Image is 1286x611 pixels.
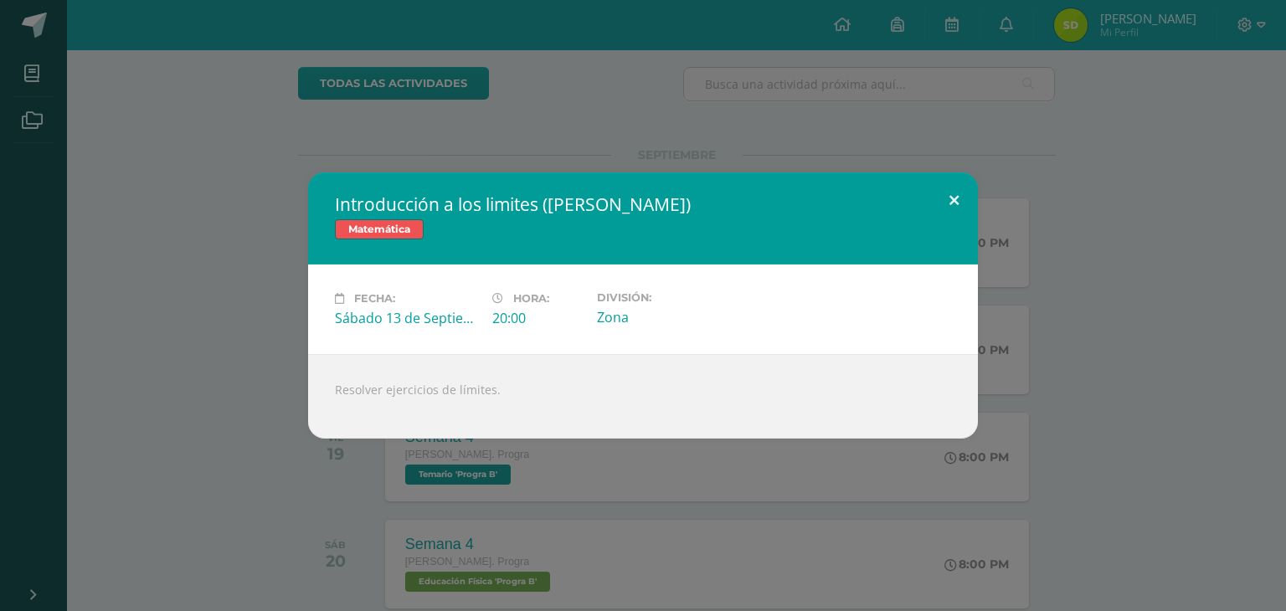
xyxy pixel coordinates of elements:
div: Zona [597,308,741,326]
span: Hora: [513,292,549,305]
div: Resolver ejercicios de límites. [308,354,978,439]
span: Fecha: [354,292,395,305]
div: 20:00 [492,309,584,327]
label: División: [597,291,741,304]
div: Sábado 13 de Septiembre [335,309,479,327]
button: Close (Esc) [930,172,978,229]
span: Matemática [335,219,424,239]
h2: Introducción a los limites ([PERSON_NAME]) [335,193,951,216]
